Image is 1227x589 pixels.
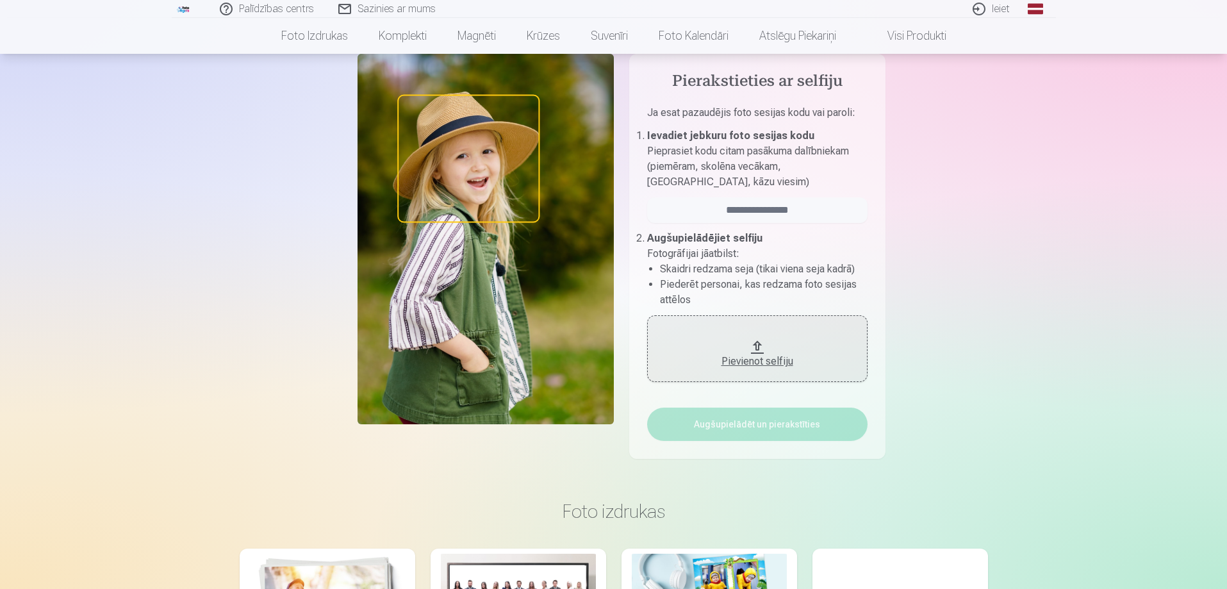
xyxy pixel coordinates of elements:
[575,18,643,54] a: Suvenīri
[660,261,868,277] li: Skaidri redzama seja (tikai viena seja kadrā)
[660,354,855,369] div: Pievienot selfiju
[647,129,814,142] b: Ievadiet jebkuru foto sesijas kodu
[177,5,191,13] img: /fa1
[852,18,962,54] a: Visi produkti
[744,18,852,54] a: Atslēgu piekariņi
[442,18,511,54] a: Magnēti
[660,277,868,308] li: Piederēt personai, kas redzama foto sesijas attēlos
[647,246,868,261] p: Fotogrāfijai jāatbilst :
[643,18,744,54] a: Foto kalendāri
[363,18,442,54] a: Komplekti
[647,144,868,190] p: Pieprasiet kodu citam pasākuma dalībniekam (piemēram, skolēna vecākam, [GEOGRAPHIC_DATA], kāzu vi...
[647,105,868,128] p: Ja esat pazaudējis foto sesijas kodu vai paroli :
[647,408,868,441] button: Augšupielādēt un pierakstīties
[647,232,762,244] b: Augšupielādējiet selfiju
[647,72,868,92] h4: Pierakstieties ar selfiju
[250,500,978,523] h3: Foto izdrukas
[511,18,575,54] a: Krūzes
[266,18,363,54] a: Foto izdrukas
[647,315,868,382] button: Pievienot selfiju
